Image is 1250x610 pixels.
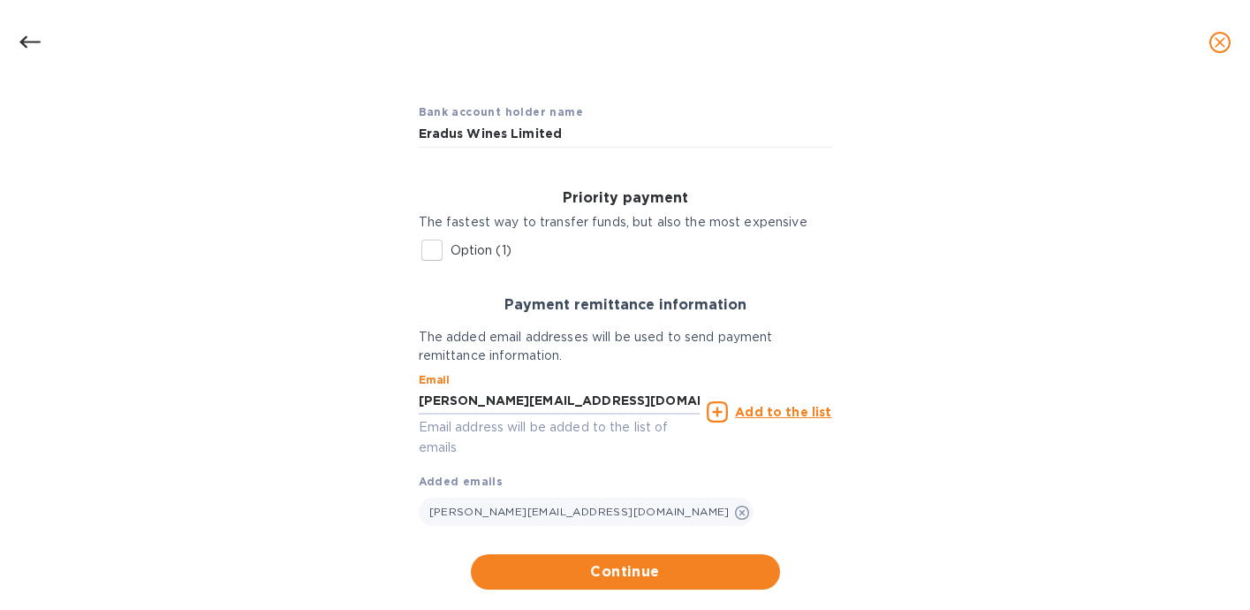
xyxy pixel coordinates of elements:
p: Option (1) [451,241,511,260]
button: Continue [471,554,780,590]
u: Add to the list [735,405,831,419]
button: close [1199,21,1241,64]
p: The added email addresses will be used to send payment remittance information. [419,328,832,365]
span: [PERSON_NAME][EMAIL_ADDRESS][DOMAIN_NAME] [429,505,730,518]
p: Email address will be added to the list of emails [419,417,701,458]
input: Enter email [419,388,701,415]
span: Continue [485,561,766,583]
h3: Priority payment [419,190,832,207]
label: Email [419,376,450,386]
b: Bank account holder name [419,105,584,118]
div: [PERSON_NAME][EMAIL_ADDRESS][DOMAIN_NAME] [419,498,754,526]
h3: Payment remittance information [419,297,832,314]
p: The fastest way to transfer funds, but also the most expensive [419,213,832,232]
b: Added emails [419,475,504,488]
